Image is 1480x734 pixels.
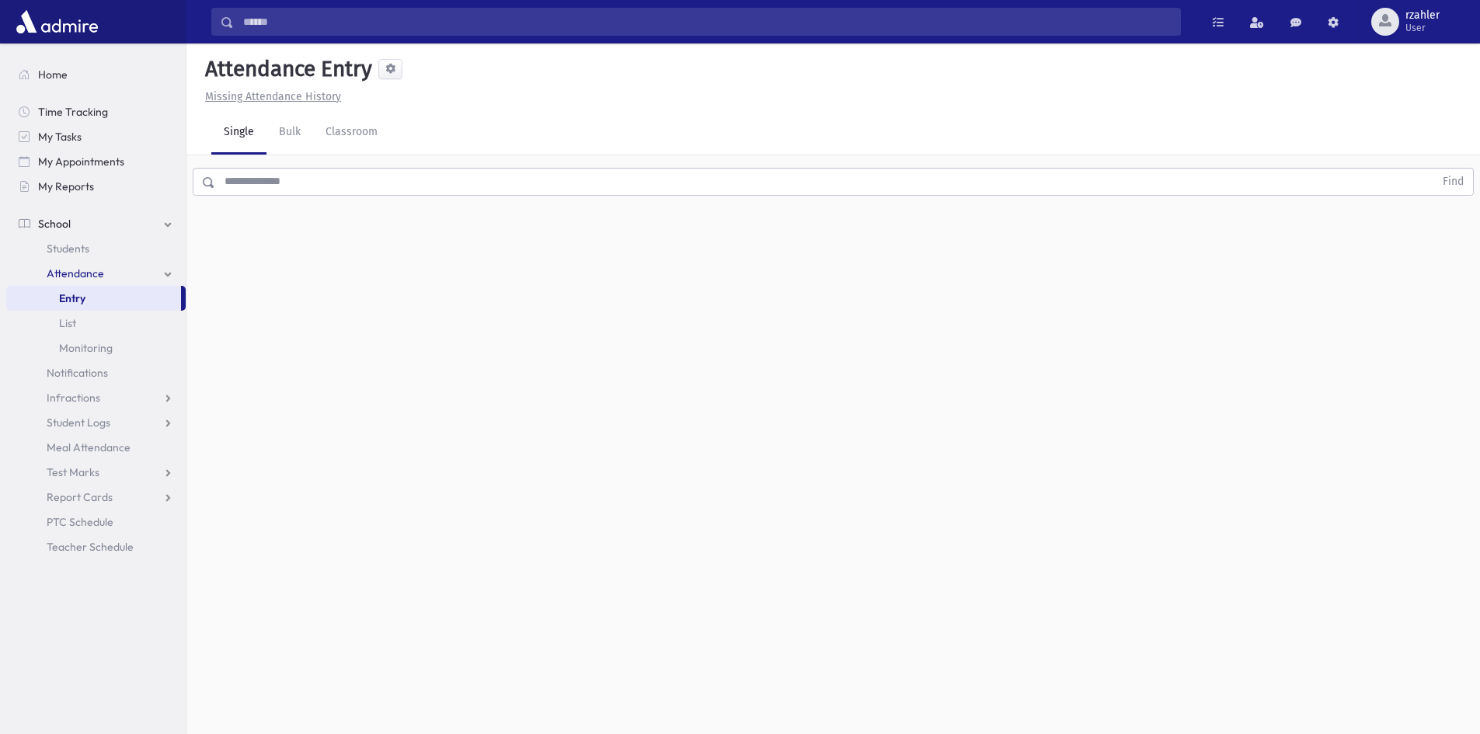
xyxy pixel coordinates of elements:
span: My Reports [38,179,94,193]
a: Missing Attendance History [199,90,341,103]
a: Infractions [6,385,186,410]
span: Notifications [47,366,108,380]
h5: Attendance Entry [199,56,372,82]
a: Attendance [6,261,186,286]
span: Infractions [47,391,100,405]
img: AdmirePro [12,6,102,37]
span: List [59,316,76,330]
span: My Appointments [38,155,124,169]
span: Students [47,242,89,256]
a: School [6,211,186,236]
span: PTC Schedule [47,515,113,529]
a: Test Marks [6,460,186,485]
a: Monitoring [6,336,186,360]
span: School [38,217,71,231]
a: Student Logs [6,410,186,435]
a: My Tasks [6,124,186,149]
a: List [6,311,186,336]
span: Home [38,68,68,82]
span: Monitoring [59,341,113,355]
a: Classroom [313,111,390,155]
a: My Appointments [6,149,186,174]
span: Attendance [47,266,104,280]
u: Missing Attendance History [205,90,341,103]
a: Bulk [266,111,313,155]
a: My Reports [6,174,186,199]
a: Students [6,236,186,261]
span: My Tasks [38,130,82,144]
a: Teacher Schedule [6,534,186,559]
a: Entry [6,286,181,311]
span: Time Tracking [38,105,108,119]
span: Meal Attendance [47,440,131,454]
span: Student Logs [47,416,110,430]
a: Home [6,62,186,87]
a: PTC Schedule [6,510,186,534]
button: Find [1433,169,1473,195]
span: rzahler [1405,9,1440,22]
input: Search [234,8,1180,36]
span: Test Marks [47,465,99,479]
a: Report Cards [6,485,186,510]
a: Meal Attendance [6,435,186,460]
a: Time Tracking [6,99,186,124]
a: Notifications [6,360,186,385]
span: Teacher Schedule [47,540,134,554]
a: Single [211,111,266,155]
span: User [1405,22,1440,34]
span: Report Cards [47,490,113,504]
span: Entry [59,291,85,305]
